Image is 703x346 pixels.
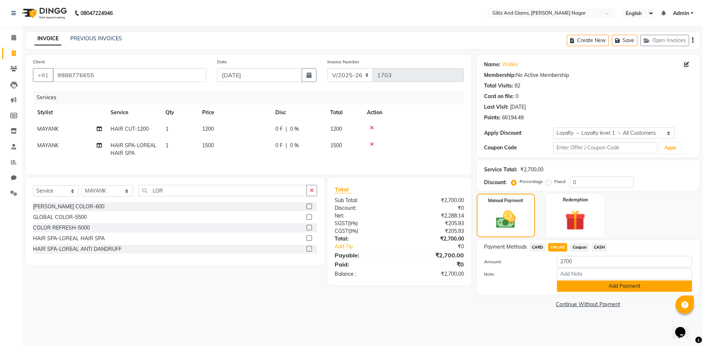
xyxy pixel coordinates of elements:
span: 1200 [330,126,342,132]
label: Invoice Number [327,59,359,65]
div: Discount: [329,204,399,212]
div: Membership: [484,71,516,79]
div: Net: [329,212,399,220]
span: CGST [335,228,348,234]
button: Apply [660,142,681,153]
div: Points: [484,114,501,122]
a: Walkin [502,61,518,68]
span: 9% [349,220,356,226]
th: Total [326,104,362,121]
th: Price [198,104,271,121]
img: _cash.svg [490,208,522,231]
span: 0 % [290,142,299,149]
div: 0 [516,93,518,100]
input: Enter Offer / Coupon Code [553,142,657,153]
input: Search or Scan [138,185,307,196]
iframe: chat widget [672,317,696,339]
span: 1500 [202,142,214,149]
div: No Active Membership [484,71,692,79]
span: 1 [165,142,168,149]
a: INVOICE [34,32,62,45]
div: Services [34,91,469,104]
th: Stylist [33,104,106,121]
div: ₹2,700.00 [399,251,469,260]
a: Continue Without Payment [478,301,698,308]
div: 92 [514,82,520,90]
span: HAIR CUT-1200 [111,126,149,132]
span: SGST [335,220,348,227]
a: PREVIOUS INVOICES [70,35,122,42]
span: 0 F [275,142,283,149]
label: Percentage [520,178,543,185]
div: Discount: [484,179,507,186]
div: Name: [484,61,501,68]
div: ₹2,700.00 [520,166,543,174]
span: | [286,142,287,149]
div: Card on file: [484,93,514,100]
label: Manual Payment [488,197,523,204]
button: +91 [33,68,53,82]
label: Note: [479,271,551,278]
span: 1500 [330,142,342,149]
div: Total Visits: [484,82,513,90]
span: CASH [592,243,607,252]
div: ₹205.93 [399,220,469,227]
div: Paid: [329,260,399,269]
span: HAIR SPA-LOREAL HAIR SPA [111,142,157,156]
div: Total: [329,235,399,243]
span: Admin [673,10,689,17]
div: [DATE] [510,103,526,111]
span: | [286,125,287,133]
div: Service Total: [484,166,517,174]
span: 9% [350,228,357,234]
span: 1200 [202,126,214,132]
div: Payable: [329,251,399,260]
span: ONLINE [548,243,567,252]
div: ₹205.93 [399,227,469,235]
div: 66194.49 [502,114,524,122]
span: 1 [165,126,168,132]
div: Balance : [329,270,399,278]
div: ₹2,700.00 [399,235,469,243]
th: Disc [271,104,326,121]
button: Open Invoices [640,35,689,46]
div: ( ) [329,220,399,227]
span: Payment Methods [484,243,527,251]
label: Amount: [479,258,551,265]
div: COLOR REFRESH-5000 [33,224,90,232]
div: ₹0 [411,243,469,250]
div: Sub Total: [329,197,399,204]
input: Add Note [557,268,692,279]
b: 08047224946 [81,3,113,23]
span: 0 F [275,125,283,133]
span: MAYANK [37,142,59,149]
th: Qty [161,104,198,121]
span: Total [335,186,351,193]
span: MAYANK [37,126,59,132]
div: Apply Discount [484,129,553,137]
input: Amount [557,256,692,267]
span: CARD [530,243,546,252]
th: Service [106,104,161,121]
a: Add Tip [329,243,411,250]
div: [PERSON_NAME] COLOR-600 [33,203,104,211]
div: ₹0 [399,260,469,269]
div: HAIR SPA-LOREAL HAIR SPA [33,235,105,242]
button: Create New [567,35,609,46]
label: Client [33,59,45,65]
button: Add Payment [557,280,692,292]
div: ₹2,288.14 [399,212,469,220]
label: Fixed [554,178,565,185]
div: ₹2,700.00 [399,197,469,204]
div: ₹0 [399,204,469,212]
img: _gift.svg [559,208,592,233]
span: 0 % [290,125,299,133]
th: Action [362,104,464,121]
span: Coupon [570,243,589,252]
div: ( ) [329,227,399,235]
div: GLOBAL COLOR-5500 [33,213,87,221]
div: HAIR SPA-LOREAL ANTI DANDRUFF [33,245,122,253]
button: Save [612,35,637,46]
img: logo [19,3,69,23]
div: Last Visit: [484,103,509,111]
